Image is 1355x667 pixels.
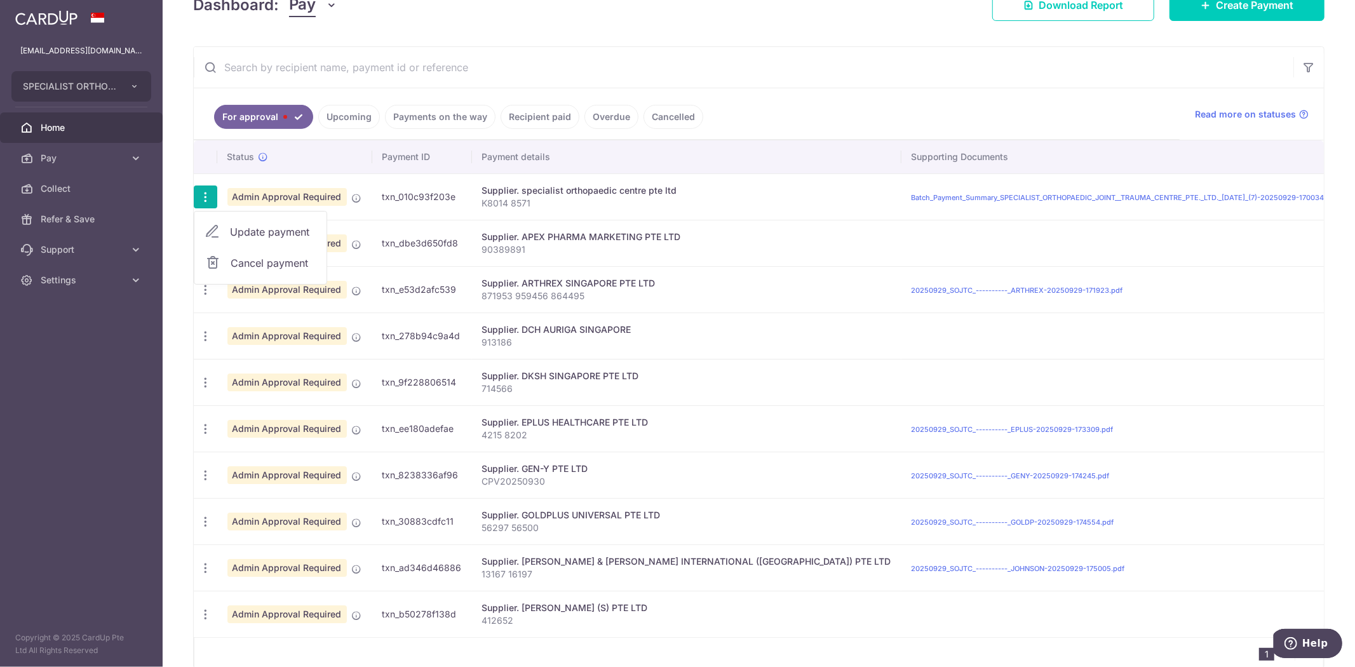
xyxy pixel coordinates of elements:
[482,614,891,627] p: 412652
[385,105,495,129] a: Payments on the way
[41,121,125,134] span: Home
[482,370,891,382] div: Supplier. DKSH SINGAPORE PTE LTD
[227,420,347,438] span: Admin Approval Required
[912,471,1110,480] a: 20250929_SOJTC_----------_GENY-20250929-174245.pdf
[482,475,891,488] p: CPV20250930
[472,140,901,173] th: Payment details
[227,188,347,206] span: Admin Approval Required
[912,425,1114,434] a: 20250929_SOJTC_----------_EPLUS-20250929-173309.pdf
[482,382,891,395] p: 714566
[372,591,472,637] td: txn_b50278f138d
[912,193,1338,202] a: Batch_Payment_Summary_SPECIALIST_ORTHOPAEDIC_JOINT__TRAUMA_CENTRE_PTE._LTD._[DATE]_(7)-20250929-1...
[227,374,347,391] span: Admin Approval Required
[227,281,347,299] span: Admin Approval Required
[372,313,472,359] td: txn_278b94c9a4d
[41,152,125,165] span: Pay
[912,286,1123,295] a: 20250929_SOJTC_----------_ARTHREX-20250929-171923.pdf
[482,416,891,429] div: Supplier. EPLUS HEALTHCARE PTE LTD
[482,323,891,336] div: Supplier. DCH AURIGA SINGAPORE
[482,184,891,197] div: Supplier. specialist orthopaedic centre pte ltd
[227,466,347,484] span: Admin Approval Required
[194,211,327,285] ul: Pay
[912,564,1125,573] a: 20250929_SOJTC_----------_JOHNSON-20250929-175005.pdf
[227,605,347,623] span: Admin Approval Required
[482,555,891,568] div: Supplier. [PERSON_NAME] & [PERSON_NAME] INTERNATIONAL ([GEOGRAPHIC_DATA]) PTE LTD
[912,518,1114,527] a: 20250929_SOJTC_----------_GOLDP-20250929-174554.pdf
[11,71,151,102] button: SPECIALIST ORTHOPAEDIC JOINT TRAUMA CENTRE PTE. LTD.
[482,462,891,475] div: Supplier. GEN-Y PTE LTD
[227,151,255,163] span: Status
[372,266,472,313] td: txn_e53d2afc539
[482,568,891,581] p: 13167 16197
[584,105,638,129] a: Overdue
[41,243,125,256] span: Support
[482,277,891,290] div: Supplier. ARTHREX SINGAPORE PTE LTD
[482,522,891,534] p: 56297 56500
[372,405,472,452] td: txn_ee180adefae
[1195,108,1296,121] span: Read more on statuses
[482,509,891,522] div: Supplier. GOLDPLUS UNIVERSAL PTE LTD
[227,559,347,577] span: Admin Approval Required
[29,9,55,20] span: Help
[482,197,891,210] p: K8014 8571
[644,105,703,129] a: Cancelled
[214,105,313,129] a: For approval
[41,274,125,286] span: Settings
[482,290,891,302] p: 871953 959456 864495
[1259,648,1274,661] li: 1
[482,243,891,256] p: 90389891
[501,105,579,129] a: Recipient paid
[227,327,347,345] span: Admin Approval Required
[194,47,1293,88] input: Search by recipient name, payment id or reference
[227,513,347,530] span: Admin Approval Required
[901,140,1348,173] th: Supporting Documents
[482,336,891,349] p: 913186
[1274,629,1342,661] iframe: Opens a widget where you can find more information
[318,105,380,129] a: Upcoming
[20,44,142,57] p: [EMAIL_ADDRESS][DOMAIN_NAME]
[482,602,891,614] div: Supplier. [PERSON_NAME] (S) PTE LTD
[372,544,472,591] td: txn_ad346d46886
[372,173,472,220] td: txn_010c93f203e
[482,231,891,243] div: Supplier. APEX PHARMA MARKETING PTE LTD
[41,213,125,226] span: Refer & Save
[372,220,472,266] td: txn_dbe3d650fd8
[23,80,117,93] span: SPECIALIST ORTHOPAEDIC JOINT TRAUMA CENTRE PTE. LTD.
[1195,108,1309,121] a: Read more on statuses
[482,429,891,441] p: 4215 8202
[372,452,472,498] td: txn_8238336af96
[372,359,472,405] td: txn_9f228806514
[372,140,472,173] th: Payment ID
[372,498,472,544] td: txn_30883cdfc11
[15,10,78,25] img: CardUp
[41,182,125,195] span: Collect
